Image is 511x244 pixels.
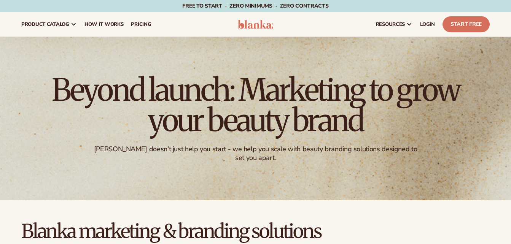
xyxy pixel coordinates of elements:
[127,12,155,36] a: pricing
[420,21,435,27] span: LOGIN
[46,75,465,136] h1: Beyond launch: Marketing to grow your beauty brand
[21,21,69,27] span: product catalog
[81,12,127,36] a: How It Works
[416,12,439,36] a: LOGIN
[84,21,124,27] span: How It Works
[89,145,422,163] div: [PERSON_NAME] doesn't just help you start - we help you scale with beauty branding solutions desi...
[372,12,416,36] a: resources
[376,21,405,27] span: resources
[238,20,274,29] img: logo
[18,12,81,36] a: product catalog
[131,21,151,27] span: pricing
[443,16,490,32] a: Start Free
[182,2,328,10] span: Free to start · ZERO minimums · ZERO contracts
